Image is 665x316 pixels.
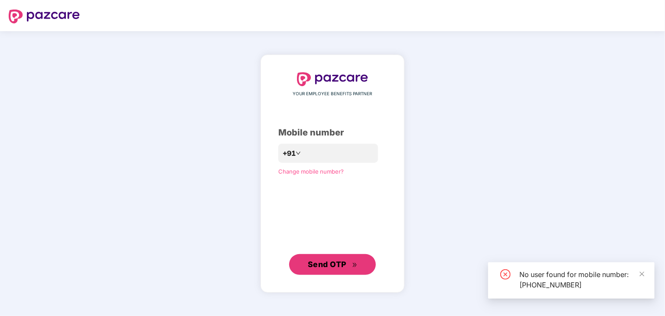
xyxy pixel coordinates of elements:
span: down [296,151,301,156]
img: logo [9,10,80,23]
span: +91 [283,148,296,159]
div: No user found for mobile number: [PHONE_NUMBER] [519,269,644,290]
span: close [639,271,645,277]
a: Change mobile number? [278,168,344,175]
span: Send OTP [308,260,346,269]
img: logo [297,72,368,86]
span: double-right [352,262,358,268]
div: Mobile number [278,126,387,139]
span: YOUR EMPLOYEE BENEFITS PARTNER [293,90,372,97]
span: close-circle [500,269,511,280]
button: Send OTPdouble-right [289,254,376,275]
